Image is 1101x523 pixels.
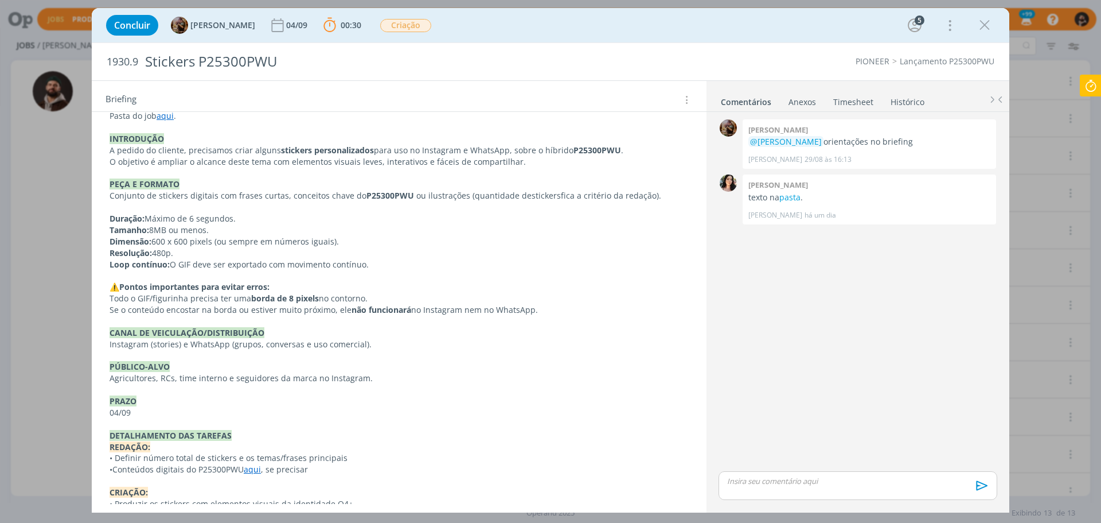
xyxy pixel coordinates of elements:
[110,236,151,247] strong: Dimensão:
[110,339,372,350] span: Instagram (stories) e WhatsApp (grupos, conversas e uso comercial).
[748,210,802,220] p: [PERSON_NAME]
[833,91,874,108] a: Timesheet
[110,487,148,498] strong: CRIAÇÃO:
[321,16,364,34] button: 00:30
[171,17,188,34] img: A
[281,145,374,156] strong: stickers personalizados
[366,190,414,201] strong: P25300PWU
[157,110,174,121] a: aqui
[748,192,990,203] p: texto na .
[890,91,925,108] a: Histórico
[106,92,136,107] span: Briefing
[251,293,319,304] strong: borda de 8 pixels
[286,21,310,29] div: 04/09
[110,156,689,168] p: O objetivo é ampliar o alcance deste tema com elementos visuais leves, interativos e fáceis de co...
[110,327,264,338] strong: CANAL DE VEICULAÇÃO/DISTRIBUIÇÃO
[748,180,808,190] b: [PERSON_NAME]
[779,192,801,203] a: pasta
[750,136,822,147] span: @[PERSON_NAME]
[110,407,689,419] p: 04/09
[573,145,621,156] strong: P25300PWU
[110,281,689,293] p: ⚠️
[788,96,816,108] div: Anexos
[748,136,990,148] p: orientações no briefing
[720,119,737,137] img: A
[110,236,689,247] p: 600 x 600 pixels (ou sempre em números iguais).
[720,91,772,108] a: Comentários
[106,15,158,36] button: Concluir
[110,190,689,202] p: Conjunto de stickers digitais com frases curtas, conceitos chave do ou ilustrações (quantidade de...
[352,304,411,315] strong: não funcionará
[92,8,1009,513] div: dialog
[110,224,689,236] p: 8MB ou menos.
[915,16,924,25] div: 5
[110,452,689,464] p: • Definir número total de stickers e os temas/frases principais
[114,21,150,30] span: Concluir
[110,110,689,122] p: Pasta do job .
[119,281,270,292] strong: Pontos importantes para evitar erros:
[110,259,170,270] strong: Loop contínuo:
[805,210,836,220] span: há um dia
[110,259,689,270] p: O GIF deve ser exportado com movimento contínuo.
[110,224,149,235] strong: Tamanho:
[720,175,737,192] img: T
[110,498,689,510] p: • Produzir os stickers com elementos visuais da identidade Q4+
[900,56,994,67] a: Lançamento P25300PWU
[171,17,255,34] button: A[PERSON_NAME]
[244,464,261,475] a: aqui
[110,464,689,475] p: Conteúdos digitais do P25300PWU , se precisar
[341,20,361,30] span: 00:30
[110,441,150,452] strong: REDAÇÃO:
[532,190,561,201] span: stickers
[110,179,179,189] strong: PEÇA E FORMATO
[748,154,802,165] p: [PERSON_NAME]
[110,213,689,224] p: Máximo de 6 segundos.
[140,48,620,76] div: Stickers P25300PWU
[110,430,232,441] strong: DETALHAMENTO DAS TAREFAS
[110,293,689,304] p: Todo o GIF/figurinha precisa ter uma no contorno.
[380,19,431,32] span: Criação
[110,304,689,316] p: Se o conteúdo encostar na borda ou estiver muito próximo, ele no Instagram nem no WhatsApp.
[110,464,112,475] span: •
[107,56,138,68] span: 1930.9
[110,247,152,258] strong: Resolução:
[110,396,136,406] strong: PRAZO
[856,56,889,67] a: PIONEER
[110,145,689,156] p: A pedido do cliente, precisamos criar alguns para uso no Instagram e WhatsApp, sobre o híbrido .
[380,18,432,33] button: Criação
[190,21,255,29] span: [PERSON_NAME]
[110,213,145,224] strong: Duração:
[110,247,689,259] p: 480p.
[110,133,164,144] strong: INTRODUÇÃO
[748,125,808,135] b: [PERSON_NAME]
[110,373,373,383] span: Agricultores, RCs, time interno e seguidores da marca no Instagram.
[805,154,852,165] span: 29/08 às 16:13
[110,361,170,372] strong: PÚBLICO-ALVO
[905,16,924,34] button: 5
